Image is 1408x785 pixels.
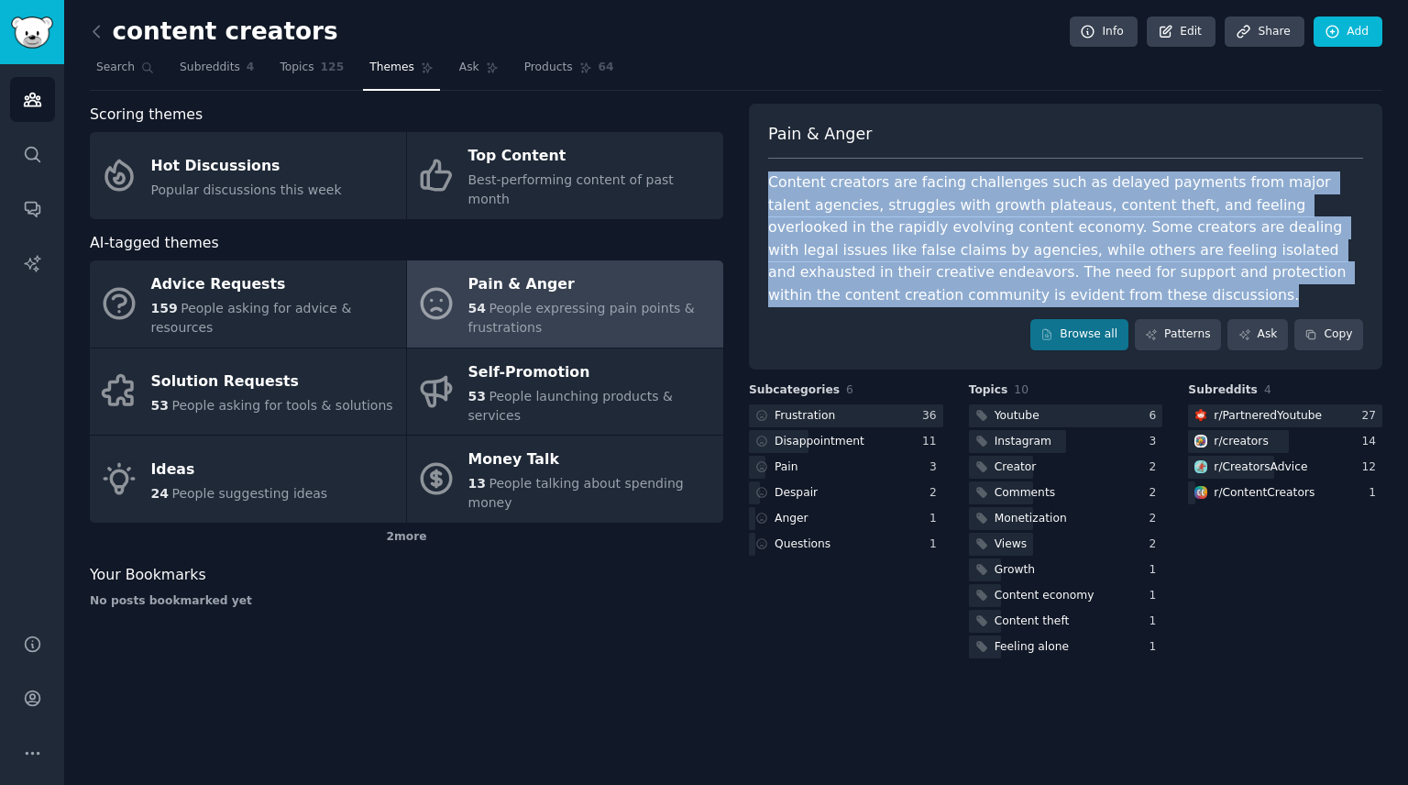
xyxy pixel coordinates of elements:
a: Comments2 [969,481,1163,504]
span: Topics [969,382,1008,399]
div: Content creators are facing challenges such as delayed payments from major talent agencies, strug... [768,171,1363,306]
span: Search [96,60,135,76]
a: Patterns [1135,319,1221,350]
a: Youtube6 [969,404,1163,427]
div: Disappointment [775,434,864,450]
span: Popular discussions this week [151,182,342,197]
div: 36 [922,408,943,425]
a: Hot DiscussionsPopular discussions this week [90,132,406,219]
div: 11 [922,434,943,450]
a: Themes [363,53,440,91]
span: People suggesting ideas [171,486,327,501]
a: Edit [1147,17,1215,48]
span: Best-performing content of past month [468,172,674,206]
div: Self-Promotion [468,358,714,387]
div: Advice Requests [151,271,397,300]
a: Add [1314,17,1382,48]
div: 1 [1149,614,1163,630]
span: Subreddits [1188,382,1258,399]
span: People asking for advice & resources [151,301,352,335]
div: 1 [1149,639,1163,656]
div: r/ creators [1214,434,1268,450]
div: Money Talk [468,446,714,475]
span: 10 [1014,383,1028,396]
img: PartneredYoutube [1194,409,1207,422]
a: Advice Requests159People asking for advice & resources [90,260,406,348]
img: CreatorsAdvice [1194,460,1207,473]
div: Frustration [775,408,835,425]
div: r/ PartneredYoutube [1214,408,1322,425]
a: Despair2 [749,481,943,504]
span: 13 [468,476,486,491]
div: 2 [1149,511,1163,527]
a: Frustration36 [749,404,943,427]
div: 3 [929,459,943,476]
div: 6 [1149,408,1163,425]
div: Monetization [995,511,1067,527]
a: Top ContentBest-performing content of past month [407,132,723,219]
div: Content economy [995,588,1094,604]
div: 12 [1361,459,1382,476]
a: Info [1070,17,1138,48]
span: Subcategories [749,382,840,399]
div: 1 [1149,562,1163,579]
div: Solution Requests [151,368,393,397]
div: 1 [929,536,943,553]
div: 2 [929,485,943,502]
span: Pain & Anger [768,123,872,146]
a: Monetization2 [969,507,1163,530]
div: r/ CreatorsAdvice [1214,459,1307,476]
div: 2 more [90,523,723,552]
span: 4 [1264,383,1271,396]
div: Growth [995,562,1035,579]
div: 1 [929,511,943,527]
div: 27 [1361,408,1382,425]
a: Anger1 [749,507,943,530]
div: Creator [995,459,1037,476]
div: r/ ContentCreators [1214,485,1314,502]
span: AI-tagged themes [90,232,219,255]
a: Topics125 [273,53,350,91]
div: Despair [775,485,818,502]
div: 2 [1149,536,1163,553]
a: Views2 [969,533,1163,556]
a: Solution Requests53People asking for tools & solutions [90,348,406,436]
span: 125 [321,60,345,76]
span: Topics [280,60,313,76]
span: People expressing pain points & frustrations [468,301,695,335]
div: Pain & Anger [468,271,714,300]
h2: content creators [90,17,338,47]
span: 24 [151,486,169,501]
span: 53 [468,389,486,404]
a: Feeling alone1 [969,636,1163,658]
div: 1 [1149,588,1163,604]
a: Pain & Anger54People expressing pain points & frustrations [407,260,723,348]
div: 2 [1149,459,1163,476]
div: Views [995,536,1027,553]
span: 64 [599,60,614,76]
a: Questions1 [749,533,943,556]
span: Your Bookmarks [90,564,206,587]
span: 159 [151,301,178,315]
img: GummySearch logo [11,17,53,49]
div: Comments [995,485,1055,502]
div: Instagram [995,434,1051,450]
a: Self-Promotion53People launching products & services [407,348,723,436]
span: Ask [459,60,479,76]
a: ContentCreatorsr/ContentCreators1 [1188,481,1382,504]
span: 6 [846,383,853,396]
a: Products64 [518,53,621,91]
div: Hot Discussions [151,151,342,181]
span: Scoring themes [90,104,203,127]
a: Growth1 [969,558,1163,581]
div: Anger [775,511,808,527]
span: 53 [151,398,169,413]
span: Themes [369,60,414,76]
div: Questions [775,536,830,553]
a: Ask [1227,319,1288,350]
div: Pain [775,459,798,476]
div: 14 [1361,434,1382,450]
a: Search [90,53,160,91]
div: Ideas [151,455,328,484]
a: CreatorsAdvicer/CreatorsAdvice12 [1188,456,1382,479]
